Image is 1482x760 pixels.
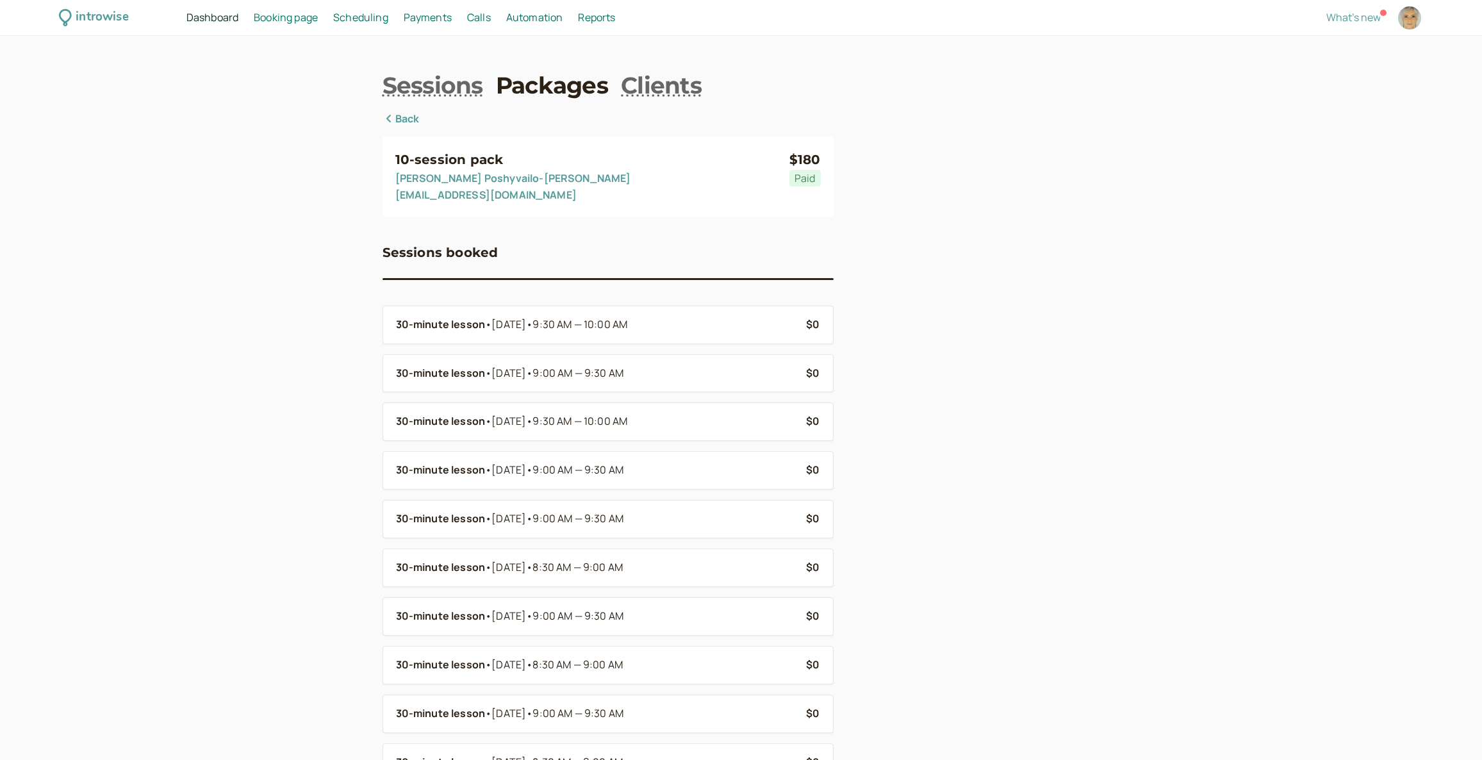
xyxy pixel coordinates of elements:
a: [PERSON_NAME] Poshyvailo-[PERSON_NAME] [395,171,631,185]
a: [EMAIL_ADDRESS][DOMAIN_NAME] [395,188,577,202]
b: $0 [806,414,819,428]
b: 30-minute lesson [396,608,486,625]
span: • [485,365,491,382]
b: 30-minute lesson [396,559,486,576]
a: Automation [506,10,563,26]
a: 30-minute lesson•[DATE]•9:00 AM — 9:30 AM [396,706,796,722]
span: 9:00 AM — 9:30 AM [532,366,623,380]
div: $180 [789,149,821,170]
span: • [485,462,491,479]
a: Clients [621,69,702,101]
span: [DATE] [491,559,623,576]
span: Payments [404,10,452,24]
span: • [526,317,532,331]
span: [DATE] [491,317,627,333]
span: • [526,366,532,380]
b: $0 [806,366,819,380]
a: Dashboard [186,10,238,26]
a: 30-minute lesson•[DATE]•9:00 AM — 9:30 AM [396,365,796,382]
span: [DATE] [491,413,627,430]
a: Packages [496,69,608,101]
span: 9:30 AM — 10:00 AM [532,317,627,331]
span: • [485,511,491,527]
b: 30-minute lesson [396,413,486,430]
h3: 10-session pack [395,149,789,170]
b: 30-minute lesson [396,462,486,479]
span: • [526,609,532,623]
span: • [526,657,532,672]
b: $0 [806,560,819,574]
span: • [526,463,532,477]
span: • [526,511,532,525]
button: What's new [1326,12,1381,23]
span: • [526,560,532,574]
span: Booking page [254,10,318,24]
span: • [485,608,491,625]
a: Reports [578,10,615,26]
span: 9:00 AM — 9:30 AM [532,609,623,623]
a: Sessions [383,69,483,101]
a: 30-minute lesson•[DATE]•9:00 AM — 9:30 AM [396,511,796,527]
span: [DATE] [491,511,623,527]
b: $0 [806,511,819,525]
span: 8:30 AM — 9:00 AM [532,560,623,574]
a: Account [1396,4,1423,31]
b: 30-minute lesson [396,657,486,673]
span: • [485,706,491,722]
span: • [526,706,532,720]
span: Dashboard [186,10,238,24]
a: Back [383,111,420,128]
b: 30-minute lesson [396,706,486,722]
span: [DATE] [491,657,623,673]
span: 9:00 AM — 9:30 AM [532,706,623,720]
b: 30-minute lesson [396,317,486,333]
b: $0 [806,317,819,331]
b: 30-minute lesson [396,511,486,527]
a: 30-minute lesson•[DATE]•9:00 AM — 9:30 AM [396,462,796,479]
span: [DATE] [491,365,623,382]
iframe: Chat Widget [1418,698,1482,760]
span: Scheduling [333,10,388,24]
a: 30-minute lesson•[DATE]•9:30 AM — 10:00 AM [396,317,796,333]
b: $0 [806,463,819,477]
b: 30-minute lesson [396,365,486,382]
a: Payments [404,10,452,26]
span: • [485,559,491,576]
span: • [485,317,491,333]
span: [DATE] [491,706,623,722]
a: 30-minute lesson•[DATE]•9:00 AM — 9:30 AM [396,608,796,625]
span: • [485,413,491,430]
span: 9:30 AM — 10:00 AM [532,414,627,428]
span: 9:00 AM — 9:30 AM [532,511,623,525]
a: 30-minute lesson•[DATE]•8:30 AM — 9:00 AM [396,559,796,576]
span: Paid [789,170,821,186]
span: • [485,657,491,673]
span: Reports [578,10,615,24]
h3: Sessions booked [383,242,498,263]
span: [DATE] [491,608,623,625]
a: Scheduling [333,10,388,26]
span: [DATE] [491,462,623,479]
a: 30-minute lesson•[DATE]•9:30 AM — 10:00 AM [396,413,796,430]
a: 30-minute lesson•[DATE]•8:30 AM — 9:00 AM [396,657,796,673]
a: Booking page [254,10,318,26]
a: introwise [59,8,129,28]
span: What's new [1326,10,1381,24]
div: introwise [76,8,128,28]
span: 9:00 AM — 9:30 AM [532,463,623,477]
span: Calls [467,10,491,24]
span: Automation [506,10,563,24]
b: $0 [806,609,819,623]
span: 8:30 AM — 9:00 AM [532,657,623,672]
span: • [526,414,532,428]
b: $0 [806,657,819,672]
b: $0 [806,706,819,720]
a: Calls [467,10,491,26]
